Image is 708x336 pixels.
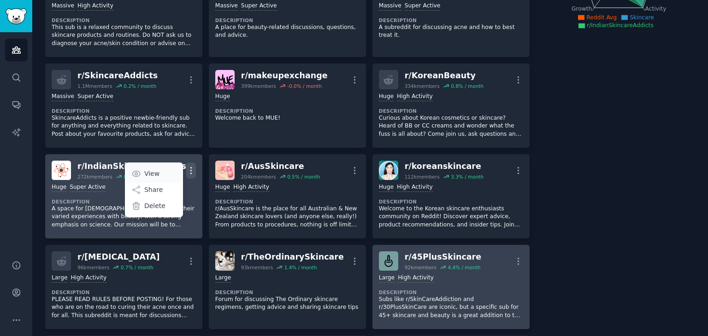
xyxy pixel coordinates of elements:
div: 0.9 % / month [124,174,156,180]
div: Large [52,274,67,283]
div: 1.1M members [77,83,112,89]
dt: Description [52,198,196,205]
div: r/ [MEDICAL_DATA] [77,251,160,263]
div: Massive [52,2,74,11]
div: Huge [379,93,394,101]
div: 0.5 % / month [287,174,320,180]
dt: Description [215,289,360,295]
div: r/ TheOrdinarySkincare [241,251,344,263]
a: koreanskincarer/koreanskincare112kmembers3.3% / monthHugeHigh ActivityDescriptionWelcome to the K... [372,154,530,238]
p: Share [144,185,163,195]
p: SkincareAddicts is a positive newbie-friendly sub for anything and everything related to skincare... [52,114,196,139]
a: r/[MEDICAL_DATA]96kmembers0.7% / monthLargeHigh ActivityDescriptionPLEASE READ RULES BEFORE POSTI... [45,245,202,329]
p: View [144,169,159,179]
div: Huge [52,183,66,192]
p: Subs like r/SkinCareAddiction and r/30PlusSkinCare are iconic, but a specific sub for 45+ skincar... [379,295,523,320]
div: Huge [215,183,230,192]
div: r/ koreanskincare [405,161,484,172]
div: r/ KoreanBeauty [405,70,484,81]
img: GummySearch logo [6,8,27,24]
p: Welcome back to MUE! [215,114,360,122]
img: makeupexchange [215,70,235,89]
a: r/SkincareAddicts1.1Mmembers0.2% / monthMassiveSuper ActiveDescriptionSkincareAddicts is a positi... [45,64,202,148]
dt: Description [52,108,196,114]
div: Super Active [241,2,277,11]
p: PLEASE READ RULES BEFORE POSTING! For those who are on the road to curing their acne once and for... [52,295,196,320]
p: Delete [144,201,165,211]
div: High Activity [397,183,433,192]
div: High Activity [397,93,433,101]
p: This sub is a relaxed community to discuss skincare products and routines. Do NOT ask us to diagn... [52,23,196,48]
div: 0.8 % / month [451,83,484,89]
dt: Description [379,108,523,114]
tspan: Growth [572,6,592,12]
div: Massive [215,2,238,11]
dt: Description [379,17,523,23]
div: r/ makeupexchange [241,70,328,81]
div: Super Active [70,183,106,192]
div: 399k members [241,83,276,89]
span: Reddit Avg [586,14,617,21]
div: Huge [379,183,394,192]
div: 93k members [241,264,273,271]
div: 96k members [77,264,109,271]
div: High Activity [77,2,113,11]
span: Skincare [630,14,654,21]
div: 3.3 % / month [451,174,484,180]
span: r/IndianSkincareAddicts [587,22,654,29]
div: Huge [215,93,230,101]
div: High Activity [233,183,269,192]
img: koreanskincare [379,161,398,180]
div: 1.4 % / month [284,264,317,271]
a: AusSkincarer/AusSkincare204kmembers0.5% / monthHugeHigh ActivityDescriptionr/AusSkincare is the p... [209,154,366,238]
a: r/KoreanBeauty334kmembers0.8% / monthHugeHigh ActivityDescriptionCurious about Korean cosmetics o... [372,64,530,148]
div: r/ AusSkincare [241,161,320,172]
div: -0.0 % / month [287,83,322,89]
img: TheOrdinarySkincare [215,251,235,271]
p: Forum for discussing The Ordinary skincare regimens, getting advice and sharing skincare tips [215,295,360,312]
div: High Activity [398,274,434,283]
img: AusSkincare [215,161,235,180]
div: 0.2 % / month [124,83,156,89]
div: High Activity [71,274,106,283]
div: 272k members [77,174,112,180]
tspan: Activity [645,6,666,12]
img: 45PlusSkincare [379,251,398,271]
div: Massive [52,93,74,101]
div: r/ IndianSkincareAddicts [77,161,186,172]
p: A space for [DEMOGRAPHIC_DATA] to discuss their varied experiences with beauty, with a strong emp... [52,205,196,229]
p: Welcome to the Korean skincare enthusiasts community on Reddit! Discover expert advice, product r... [379,205,523,229]
dt: Description [215,108,360,114]
div: 92k members [405,264,437,271]
dt: Description [379,198,523,205]
div: Large [379,274,395,283]
dt: Description [215,198,360,205]
dt: Description [52,17,196,23]
a: 45PlusSkincarer/45PlusSkincare92kmembers4.4% / monthLargeHigh ActivityDescriptionSubs like r/Skin... [372,245,530,329]
img: IndianSkincareAddicts [52,161,71,180]
dt: Description [379,289,523,295]
a: View [126,164,181,183]
div: Super Active [77,93,113,101]
a: makeupexchanger/makeupexchange399kmembers-0.0% / monthHugeDescriptionWelcome back to MUE! [209,64,366,148]
div: Super Active [405,2,441,11]
p: r/AusSkincare is the place for all Australian & New Zealand skincare lovers (and anyone else, rea... [215,205,360,229]
p: A subreddit for discussing acne and how to best treat it. [379,23,523,40]
p: A place for beauty-related discussions, questions, and advice. [215,23,360,40]
div: r/ 45PlusSkincare [405,251,481,263]
dt: Description [52,289,196,295]
div: 112k members [405,174,440,180]
p: Curious about Korean cosmetics or skincare? Heard of BB or CC creams and wonder what the fuss is ... [379,114,523,139]
a: IndianSkincareAddictsr/IndianSkincareAddicts272kmembers0.9% / monthViewShareDeleteHugeSuper Activ... [45,154,202,238]
div: r/ SkincareAddicts [77,70,158,81]
div: 4.4 % / month [448,264,480,271]
dt: Description [215,17,360,23]
div: 0.7 % / month [121,264,153,271]
div: 204k members [241,174,276,180]
div: Massive [379,2,401,11]
div: Large [215,274,231,283]
div: 334k members [405,83,440,89]
a: TheOrdinarySkincarer/TheOrdinarySkincare93kmembers1.4% / monthLargeDescriptionForum for discussin... [209,245,366,329]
